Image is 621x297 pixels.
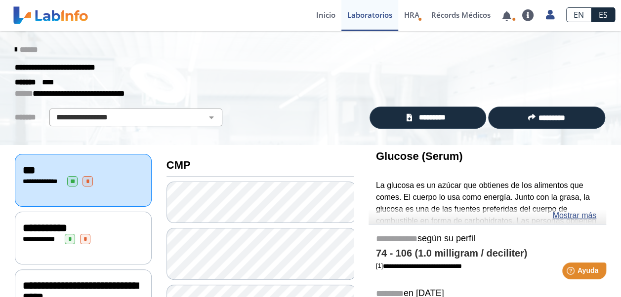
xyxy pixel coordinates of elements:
[376,248,599,260] h4: 74 - 106 (1.0 milligram / deciliter)
[376,262,462,269] a: [1]
[552,210,596,222] a: Mostrar más
[376,150,463,162] b: Glucose (Serum)
[166,159,191,171] b: CMP
[376,180,599,286] p: La glucosa es un azúcar que obtienes de los alimentos que comes. El cuerpo lo usa como energía. J...
[404,10,419,20] span: HRA
[566,7,591,22] a: EN
[591,7,615,22] a: ES
[376,233,599,245] h5: según su perfil
[533,259,610,286] iframe: Help widget launcher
